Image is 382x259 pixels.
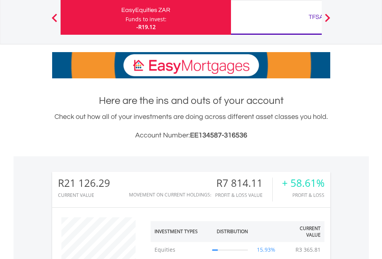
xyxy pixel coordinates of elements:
div: CURRENT VALUE [58,193,110,198]
h1: Here are the ins and outs of your account [52,94,330,108]
div: R21 126.29 [58,178,110,189]
button: Previous [47,17,62,25]
div: Funds to invest: [126,15,166,23]
div: Movement on Current Holdings: [129,192,211,197]
div: Check out how all of your investments are doing across different asset classes you hold. [52,112,330,141]
h3: Account Number: [52,130,330,141]
th: Current Value [281,221,324,242]
div: R7 814.11 [215,178,272,189]
div: + 58.61% [282,178,324,189]
th: Investment Types [151,221,209,242]
div: Distribution [217,228,248,235]
div: Profit & Loss [282,193,324,198]
button: Next [320,17,335,25]
td: R3 365.81 [292,242,324,257]
span: EE134587-316536 [190,132,247,139]
span: -R19.12 [136,23,156,30]
td: Equities [151,242,209,257]
img: EasyMortage Promotion Banner [52,52,330,78]
div: EasyEquities ZAR [65,5,226,15]
td: 15.93% [252,242,281,257]
div: Profit & Loss Value [215,193,272,198]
